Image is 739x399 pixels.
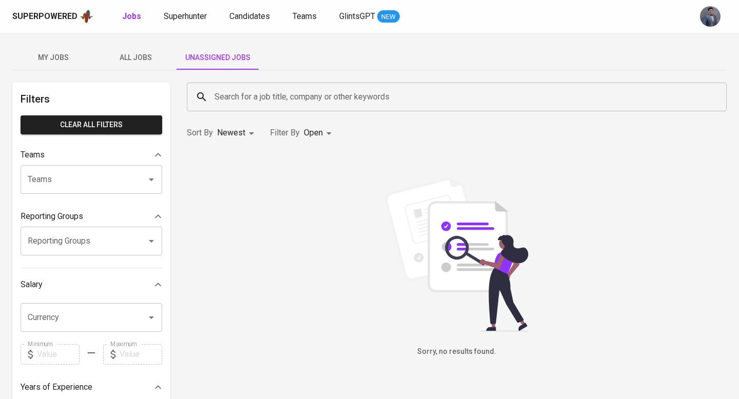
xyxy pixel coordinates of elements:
p: Salary [21,278,43,291]
h6: Filters [21,91,162,107]
p: Filter By [270,127,300,139]
p: Newest [217,127,245,139]
a: Teams [293,10,319,23]
h6: Sorry, no results found. [187,346,727,357]
a: Candidates [229,10,272,23]
span: Superhunter [164,11,207,21]
span: Teams [293,11,317,21]
span: NEW [377,12,400,22]
div: Years of Experience [21,377,162,397]
input: Value [120,344,162,365]
input: Value [37,344,80,365]
span: Clear All filters [29,118,154,131]
img: file_searching.svg [380,177,534,331]
button: Open [144,172,159,187]
a: Superhunter [164,10,209,23]
a: GlintsGPT NEW [339,10,400,23]
button: Clear All filters [21,115,162,134]
p: Teams [21,149,45,161]
div: Teams [21,145,162,165]
div: Salary [21,274,162,295]
div: Superpowered [12,11,77,23]
span: Candidates [229,11,270,21]
p: Years of Experience [21,381,92,393]
img: jhon@glints.com [700,6,721,27]
button: Open [144,310,159,325]
span: Open [304,128,323,137]
span: Unassigned Jobs [183,51,252,64]
div: Open [304,124,335,143]
button: Open [144,234,159,248]
p: Reporting Groups [21,210,83,223]
span: My Jobs [18,51,88,64]
p: Sort By [187,127,213,139]
a: Jobs [122,10,143,23]
span: GlintsGPT [339,11,375,21]
b: Jobs [122,11,141,21]
span: All Jobs [101,51,170,64]
div: Newest [217,124,258,143]
a: Superpoweredapp logo [12,9,93,24]
img: app logo [80,9,93,24]
div: Reporting Groups [21,206,162,227]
